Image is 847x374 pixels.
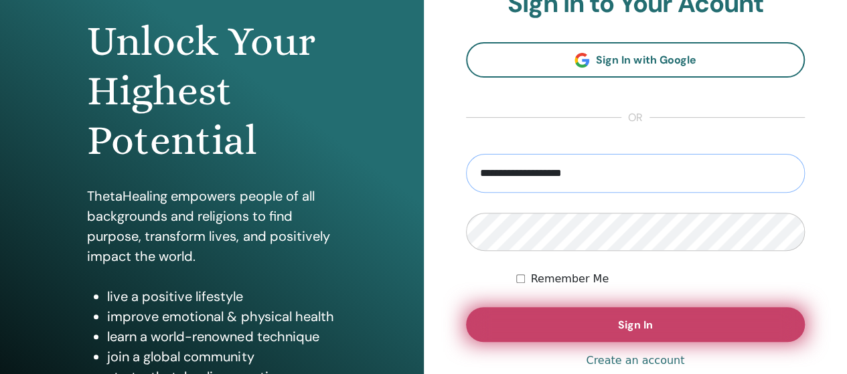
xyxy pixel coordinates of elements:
h1: Unlock Your Highest Potential [87,17,336,166]
div: Keep me authenticated indefinitely or until I manually logout [516,271,805,287]
label: Remember Me [530,271,609,287]
button: Sign In [466,307,805,342]
span: Sign In with Google [596,53,696,67]
span: or [621,110,649,126]
p: ThetaHealing empowers people of all backgrounds and religions to find purpose, transform lives, a... [87,186,336,266]
li: live a positive lifestyle [107,286,336,306]
a: Sign In with Google [466,42,805,78]
li: join a global community [107,347,336,367]
li: improve emotional & physical health [107,306,336,326]
span: Sign In [618,318,653,332]
a: Create an account [586,353,684,369]
li: learn a world-renowned technique [107,326,336,347]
